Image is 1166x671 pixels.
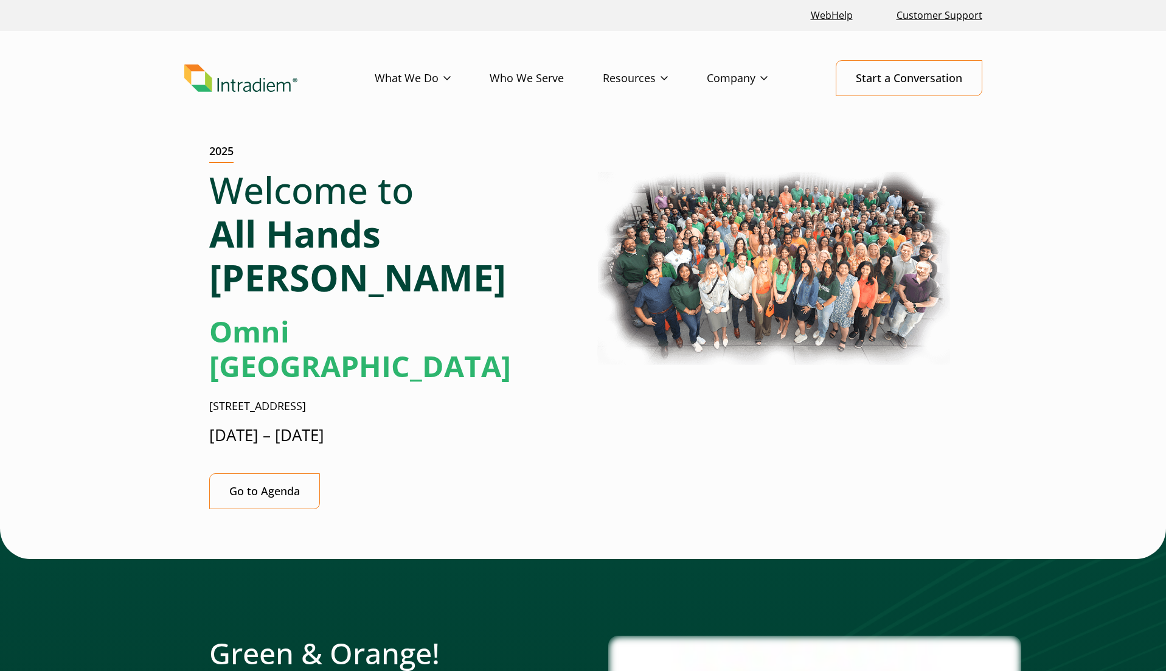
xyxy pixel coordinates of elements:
h1: Welcome to [209,168,574,299]
a: Link to homepage of Intradiem [184,64,375,92]
p: [DATE] – [DATE] [209,424,574,447]
a: Link opens in a new window [806,2,858,29]
img: Intradiem [184,64,297,92]
strong: [PERSON_NAME] [209,252,506,302]
p: [STREET_ADDRESS] [209,398,574,414]
a: Resources [603,61,707,96]
a: Customer Support [892,2,987,29]
a: Go to Agenda [209,473,320,509]
strong: Omni [GEOGRAPHIC_DATA] [209,311,511,386]
a: Start a Conversation [836,60,982,96]
h2: Green & Orange! [209,636,558,671]
a: Company [707,61,807,96]
a: What We Do [375,61,490,96]
a: Who We Serve [490,61,603,96]
strong: All Hands [209,209,381,259]
h2: 2025 [209,145,234,163]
